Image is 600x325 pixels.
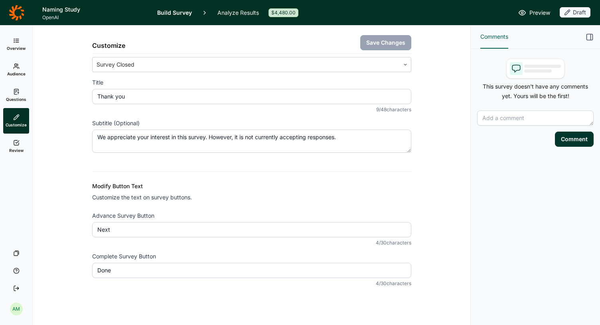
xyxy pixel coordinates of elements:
a: Audience [3,57,29,83]
h2: Customize [92,41,125,50]
div: $4,480.00 [268,8,298,17]
button: Draft [560,7,590,18]
a: Review [3,134,29,159]
label: Complete Survey Button [92,252,411,260]
a: Questions [3,83,29,108]
span: Comments [480,32,508,41]
div: 4 / 30 characters [376,240,411,246]
span: OpenAI [42,14,148,21]
span: Review [9,148,24,153]
textarea: We appreciate your interest in this survey. However, it is not currently accepting responses. [92,130,411,153]
div: 4 / 30 characters [376,280,411,287]
div: 9 / 48 characters [376,106,411,113]
a: Overview [3,32,29,57]
h1: Naming Study [42,5,148,14]
a: Preview [518,8,550,18]
label: Subtitle (Optional) [92,119,411,127]
a: Customize [3,108,29,134]
label: Advance Survey Button [92,212,411,220]
span: Overview [7,45,26,51]
span: Preview [529,8,550,18]
button: Save Changes [360,35,411,50]
button: Comments [480,26,508,49]
p: Customize the text on survey buttons. [92,193,411,202]
div: AM [10,303,23,315]
span: Questions [6,97,26,102]
span: Modify Button Text [92,183,143,189]
span: Audience [7,71,26,77]
button: Comment [555,132,594,147]
label: Title [92,79,411,87]
p: This survey doesn't have any comments yet. Yours will be the first! [477,82,594,101]
span: Customize [6,122,27,128]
